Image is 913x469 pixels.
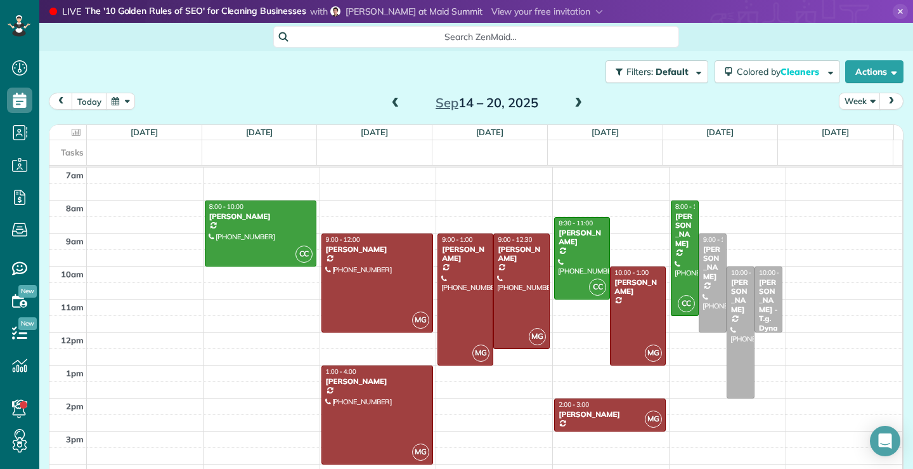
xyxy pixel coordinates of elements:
[758,278,779,369] div: [PERSON_NAME] - T.g. Dynamics Group Ii, Llc
[605,60,708,83] button: Filters: Default
[759,268,797,277] span: 10:00 - 12:00
[209,202,243,211] span: 8:00 - 10:00
[839,93,881,110] button: Week
[529,328,546,345] span: MG
[18,285,37,298] span: New
[61,147,84,157] span: Tasks
[498,235,532,244] span: 9:00 - 12:30
[592,127,619,137] a: [DATE]
[614,278,662,296] div: [PERSON_NAME]
[870,426,900,456] div: Open Intercom Messenger
[441,245,489,263] div: [PERSON_NAME]
[737,66,824,77] span: Colored by
[879,93,903,110] button: next
[731,268,765,277] span: 10:00 - 2:00
[325,377,429,386] div: [PERSON_NAME]
[66,203,84,213] span: 8am
[559,219,593,227] span: 8:30 - 11:00
[614,268,649,277] span: 10:00 - 1:00
[845,60,903,83] button: Actions
[66,434,84,444] span: 3pm
[18,317,37,330] span: New
[72,93,107,110] button: today
[706,127,734,137] a: [DATE]
[703,245,723,282] div: [PERSON_NAME]
[61,302,84,312] span: 11am
[599,60,708,83] a: Filters: Default
[66,401,84,411] span: 2pm
[780,66,821,77] span: Cleaners
[61,335,84,345] span: 12pm
[678,295,695,312] span: CC
[49,93,73,110] button: prev
[412,312,429,329] span: MG
[436,95,458,110] span: Sep
[476,127,503,137] a: [DATE]
[715,60,840,83] button: Colored byCleaners
[66,236,84,246] span: 9am
[209,212,313,221] div: [PERSON_NAME]
[408,96,566,110] h2: 14 – 20, 2025
[246,127,273,137] a: [DATE]
[626,66,653,77] span: Filters:
[412,444,429,461] span: MG
[645,411,662,428] span: MG
[66,368,84,378] span: 1pm
[326,367,356,376] span: 1:00 - 4:00
[325,245,429,254] div: [PERSON_NAME]
[589,279,606,296] span: CC
[822,127,849,137] a: [DATE]
[645,345,662,362] span: MG
[131,127,158,137] a: [DATE]
[330,6,340,17] img: sean-parry-eda1249ed97b8bf0043d69e1055b90eb68f81f2bff8f706e14a7d378ab8bfd8a.jpg
[61,269,84,279] span: 10am
[558,431,662,440] div: [PHONE_NUMBER]
[675,202,709,211] span: 8:00 - 11:30
[558,410,662,419] div: [PERSON_NAME]
[66,170,84,180] span: 7am
[656,66,689,77] span: Default
[730,278,751,315] div: [PERSON_NAME]
[472,345,489,362] span: MG
[295,246,313,263] span: CC
[675,212,695,249] div: [PERSON_NAME]
[442,235,472,244] span: 9:00 - 1:00
[326,235,360,244] span: 9:00 - 12:00
[346,6,482,17] span: [PERSON_NAME] at Maid Summit
[559,400,589,409] span: 2:00 - 3:00
[310,6,328,17] span: with
[361,127,388,137] a: [DATE]
[703,235,737,244] span: 9:00 - 12:00
[558,228,606,247] div: [PERSON_NAME]
[497,245,545,263] div: [PERSON_NAME]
